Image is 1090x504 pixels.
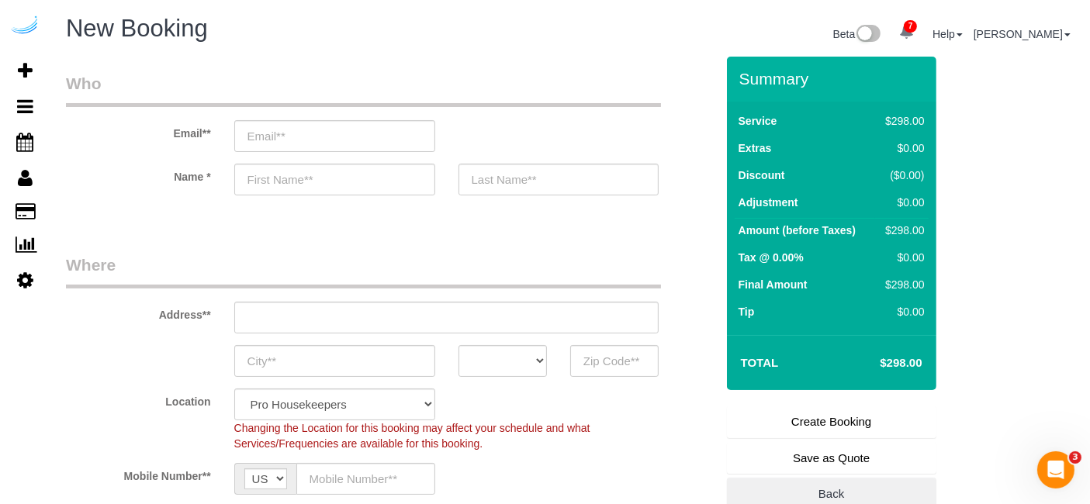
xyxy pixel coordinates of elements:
legend: Where [66,254,661,288]
div: $0.00 [879,140,924,156]
div: $298.00 [879,223,924,238]
span: Changing the Location for this booking may affect your schedule and what Services/Frequencies are... [234,422,590,450]
a: Create Booking [727,406,936,438]
label: Location [54,388,223,409]
span: 3 [1069,451,1081,464]
a: [PERSON_NAME] [974,28,1071,40]
label: Adjustment [739,195,798,210]
input: First Name** [234,164,435,195]
a: 7 [891,16,922,50]
input: Last Name** [458,164,659,195]
iframe: Intercom live chat [1037,451,1074,488]
div: $0.00 [879,195,924,210]
h4: $298.00 [833,357,922,370]
h3: Summary [739,70,929,88]
label: Discount [739,167,785,183]
legend: Who [66,72,661,107]
label: Extras [739,140,772,156]
label: Name * [54,164,223,185]
label: Amount (before Taxes) [739,223,856,238]
label: Service [739,113,777,129]
a: Help [933,28,963,40]
span: 7 [904,20,917,33]
img: Automaid Logo [9,16,40,37]
strong: Total [741,356,779,369]
a: Save as Quote [727,442,936,475]
label: Tax @ 0.00% [739,250,804,265]
div: $0.00 [879,250,924,265]
div: $298.00 [879,113,924,129]
a: Beta [833,28,881,40]
input: Zip Code** [570,345,659,377]
input: Mobile Number** [296,463,435,495]
label: Final Amount [739,277,808,292]
label: Tip [739,304,755,319]
div: $0.00 [879,304,924,319]
span: New Booking [66,15,208,42]
div: ($0.00) [879,167,924,183]
div: $298.00 [879,277,924,292]
label: Mobile Number** [54,463,223,484]
img: New interface [855,25,881,45]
